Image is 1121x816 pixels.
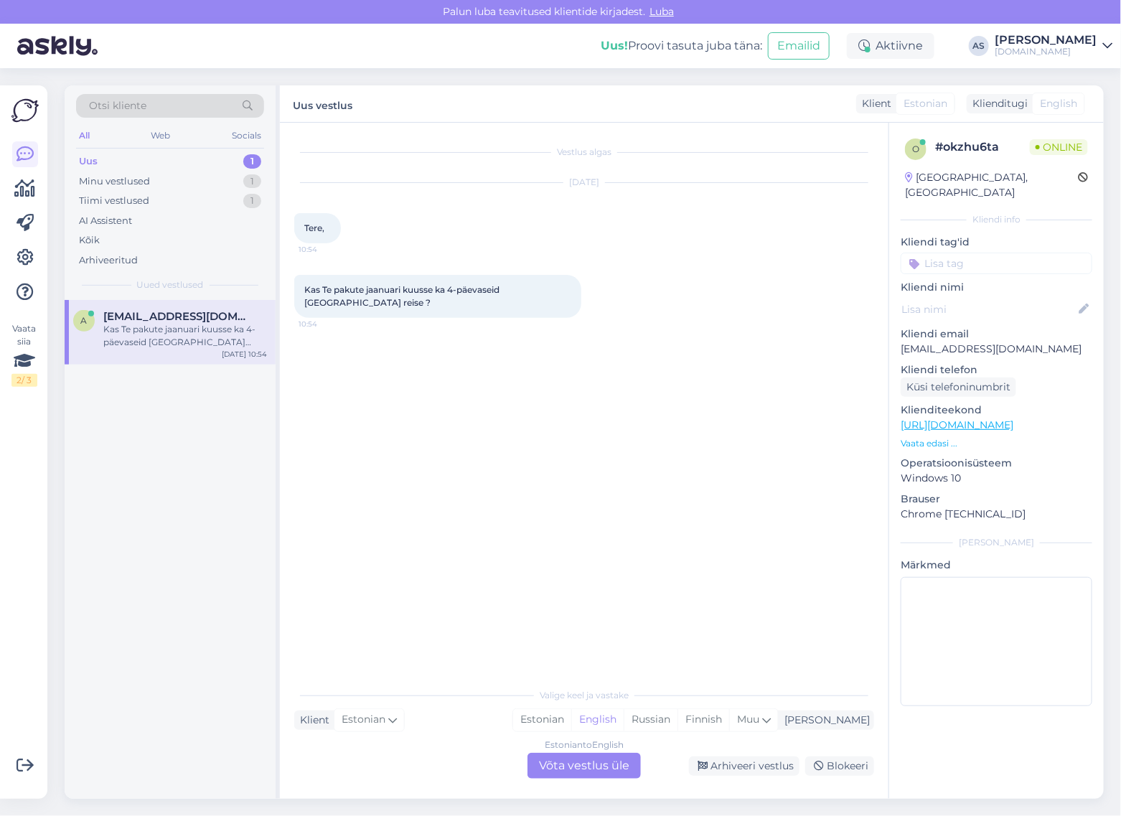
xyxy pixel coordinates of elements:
[545,738,624,751] div: Estonian to English
[229,126,264,145] div: Socials
[1030,139,1088,155] span: Online
[969,36,989,56] div: AS
[11,374,37,387] div: 2 / 3
[645,5,678,18] span: Luba
[912,144,919,154] span: o
[299,244,352,255] span: 10:54
[856,96,891,111] div: Klient
[905,170,1078,200] div: [GEOGRAPHIC_DATA], [GEOGRAPHIC_DATA]
[342,712,385,728] span: Estonian
[805,756,874,776] div: Blokeeri
[901,280,1092,295] p: Kliendi nimi
[79,253,138,268] div: Arhiveeritud
[294,146,874,159] div: Vestlus algas
[243,154,261,169] div: 1
[768,32,830,60] button: Emailid
[901,471,1092,486] p: Windows 10
[11,97,39,124] img: Askly Logo
[624,709,677,731] div: Russian
[737,713,759,726] span: Muu
[137,278,204,291] span: Uued vestlused
[677,709,729,731] div: Finnish
[901,377,1016,397] div: Küsi telefoninumbrit
[901,403,1092,418] p: Klienditeekond
[995,34,1112,57] a: [PERSON_NAME][DOMAIN_NAME]
[901,456,1092,471] p: Operatsioonisüsteem
[79,174,150,189] div: Minu vestlused
[901,235,1092,250] p: Kliendi tag'id
[571,709,624,731] div: English
[901,301,1076,317] input: Lisa nimi
[81,315,88,326] span: a
[11,322,37,387] div: Vaata siia
[995,46,1097,57] div: [DOMAIN_NAME]
[901,507,1092,522] p: Chrome [TECHNICAL_ID]
[299,319,352,329] span: 10:54
[901,253,1092,274] input: Lisa tag
[601,37,762,55] div: Proovi tasuta juba täna:
[243,194,261,208] div: 1
[293,94,352,113] label: Uus vestlus
[779,713,870,728] div: [PERSON_NAME]
[294,713,329,728] div: Klient
[935,139,1030,156] div: # okzhu6ta
[901,536,1092,549] div: [PERSON_NAME]
[901,362,1092,377] p: Kliendi telefon
[901,492,1092,507] p: Brauser
[901,342,1092,357] p: [EMAIL_ADDRESS][DOMAIN_NAME]
[294,689,874,702] div: Valige keel ja vastake
[103,323,267,349] div: Kas Te pakute jaanuari kuusse ka 4-päevaseid [GEOGRAPHIC_DATA] reise ?
[901,558,1092,573] p: Märkmed
[689,756,799,776] div: Arhiveeri vestlus
[901,418,1013,431] a: [URL][DOMAIN_NAME]
[847,33,934,59] div: Aktiivne
[967,96,1028,111] div: Klienditugi
[1040,96,1077,111] span: English
[79,154,98,169] div: Uus
[904,96,947,111] span: Estonian
[601,39,628,52] b: Uus!
[527,753,641,779] div: Võta vestlus üle
[995,34,1097,46] div: [PERSON_NAME]
[103,310,253,323] span: angelajoearu@gmail.com
[304,284,502,308] span: Kas Te pakute jaanuari kuusse ka 4-päevaseid [GEOGRAPHIC_DATA] reise ?
[79,194,149,208] div: Tiimi vestlused
[304,222,324,233] span: Tere,
[89,98,146,113] span: Otsi kliente
[901,213,1092,226] div: Kliendi info
[79,214,132,228] div: AI Assistent
[79,233,100,248] div: Kõik
[513,709,571,731] div: Estonian
[149,126,174,145] div: Web
[294,176,874,189] div: [DATE]
[76,126,93,145] div: All
[901,327,1092,342] p: Kliendi email
[901,437,1092,450] p: Vaata edasi ...
[222,349,267,360] div: [DATE] 10:54
[243,174,261,189] div: 1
